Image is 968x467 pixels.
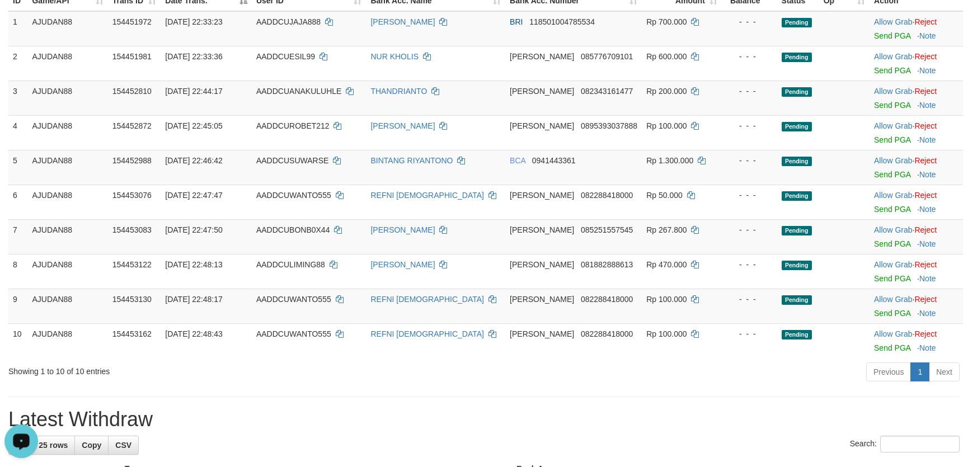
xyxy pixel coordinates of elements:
span: Copy 118501004785534 to clipboard [529,17,595,26]
div: - - - [726,120,773,131]
a: Reject [914,52,937,61]
span: Pending [782,261,812,270]
span: · [874,17,914,26]
a: Note [919,239,936,248]
a: REFNI [DEMOGRAPHIC_DATA] [370,191,484,200]
span: AADDCUWANTO555 [256,329,331,338]
a: Previous [866,362,911,381]
span: Rp 267.800 [646,225,687,234]
span: AADDCUJAJA888 [256,17,321,26]
td: · [870,219,963,254]
span: [PERSON_NAME] [510,329,574,338]
a: Reject [914,329,937,338]
span: [PERSON_NAME] [510,52,574,61]
a: 1 [910,362,929,381]
span: [DATE] 22:44:17 [165,87,222,96]
span: Copy 082288418000 to clipboard [581,191,633,200]
td: AJUDAN88 [27,289,107,323]
a: THANDRIANTO [370,87,427,96]
span: [PERSON_NAME] [510,121,574,130]
span: · [874,295,914,304]
span: Pending [782,157,812,166]
a: BINTANG RIYANTONO [370,156,453,165]
a: Reject [914,87,937,96]
span: Pending [782,87,812,97]
span: 154452810 [112,87,152,96]
span: [DATE] 22:46:42 [165,156,222,165]
a: Copy [74,436,109,455]
span: [DATE] 22:47:47 [165,191,222,200]
span: · [874,191,914,200]
td: AJUDAN88 [27,323,107,358]
a: [PERSON_NAME] [370,121,435,130]
a: Reject [914,225,937,234]
a: Send PGA [874,170,910,179]
h1: Latest Withdraw [8,408,960,431]
span: · [874,225,914,234]
span: Rp 600.000 [646,52,687,61]
span: · [874,329,914,338]
a: Allow Grab [874,87,912,96]
span: Rp 700.000 [646,17,687,26]
span: AADDCUESIL99 [256,52,315,61]
td: 10 [8,323,27,358]
span: AADDCUROBET212 [256,121,330,130]
div: - - - [726,155,773,166]
a: Send PGA [874,101,910,110]
td: 6 [8,185,27,219]
a: Send PGA [874,343,910,352]
span: AADDCULIMING88 [256,260,325,269]
span: Copy 082288418000 to clipboard [581,329,633,338]
label: Search: [850,436,960,452]
a: Send PGA [874,239,910,248]
a: Next [929,362,960,381]
span: 154451981 [112,52,152,61]
a: Send PGA [874,274,910,283]
span: Copy 082343161477 to clipboard [581,87,633,96]
span: [DATE] 22:45:05 [165,121,222,130]
span: Pending [782,122,812,131]
input: Search: [880,436,960,452]
td: AJUDAN88 [27,254,107,289]
td: AJUDAN88 [27,150,107,185]
span: Copy 081882888613 to clipboard [581,260,633,269]
td: AJUDAN88 [27,185,107,219]
span: BCA [510,156,525,165]
a: Allow Grab [874,295,912,304]
div: - - - [726,259,773,270]
td: 1 [8,11,27,46]
span: Pending [782,330,812,339]
a: Send PGA [874,135,910,144]
td: 3 [8,81,27,115]
span: Copy 085251557545 to clipboard [581,225,633,234]
a: [PERSON_NAME] [370,260,435,269]
a: Allow Grab [874,121,912,130]
span: Pending [782,191,812,201]
a: Note [919,274,936,283]
span: [PERSON_NAME] [510,191,574,200]
div: - - - [726,328,773,339]
span: 154453130 [112,295,152,304]
a: Note [919,31,936,40]
a: Allow Grab [874,329,912,338]
a: Note [919,66,936,75]
a: Send PGA [874,205,910,214]
span: AADDCUSUWARSE [256,156,328,165]
td: 9 [8,289,27,323]
span: Pending [782,18,812,27]
a: Allow Grab [874,191,912,200]
span: 154453122 [112,260,152,269]
a: Send PGA [874,309,910,318]
a: Reject [914,295,937,304]
span: Rp 100.000 [646,329,687,338]
td: 5 [8,150,27,185]
span: [PERSON_NAME] [510,260,574,269]
span: [DATE] 22:33:23 [165,17,222,26]
span: · [874,156,914,165]
a: Allow Grab [874,260,912,269]
a: Reject [914,156,937,165]
td: · [870,46,963,81]
span: · [874,121,914,130]
a: Note [919,101,936,110]
a: CSV [108,436,139,455]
